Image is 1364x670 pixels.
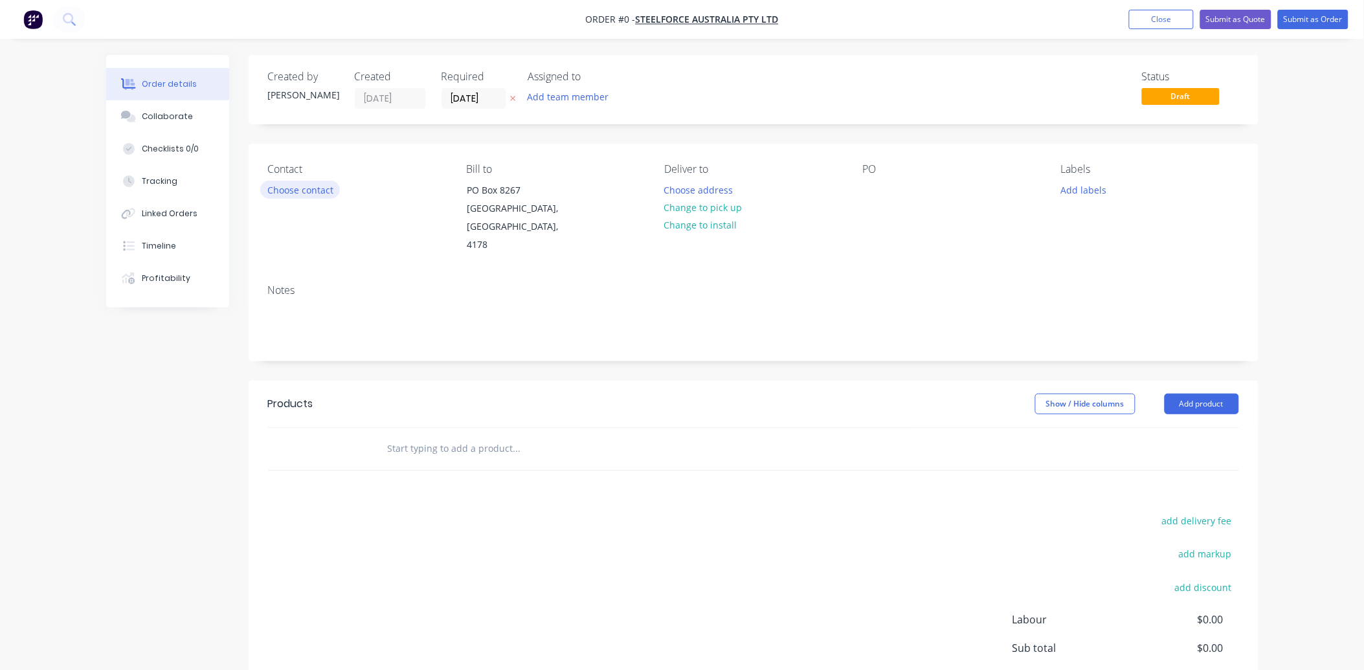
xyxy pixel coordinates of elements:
button: Linked Orders [106,197,229,230]
button: Change to pick up [657,199,749,216]
div: PO Box 8267 [467,181,574,199]
div: Deliver to [664,163,842,175]
div: Linked Orders [142,208,197,219]
button: Profitability [106,262,229,295]
button: Add labels [1054,181,1113,198]
img: Factory [23,10,43,29]
button: Add team member [520,88,616,106]
span: Order #0 - [586,14,636,26]
button: Timeline [106,230,229,262]
div: Labels [1061,163,1238,175]
span: Labour [1012,612,1128,627]
span: Sub total [1012,640,1128,656]
span: $0.00 [1127,640,1223,656]
button: Add team member [528,88,616,106]
div: [GEOGRAPHIC_DATA], [GEOGRAPHIC_DATA], 4178 [467,199,574,254]
input: Start typing to add a product... [387,436,646,462]
button: Choose address [657,181,740,198]
button: Submit as Quote [1200,10,1271,29]
button: Close [1129,10,1194,29]
div: Tracking [142,175,177,187]
button: add delivery fee [1156,512,1239,530]
div: Profitability [142,273,190,284]
div: Assigned to [528,71,658,83]
div: Status [1142,71,1239,83]
div: Contact [268,163,445,175]
span: $0.00 [1127,612,1223,627]
div: Timeline [142,240,176,252]
div: Order details [142,78,197,90]
button: Tracking [106,165,229,197]
button: Checklists 0/0 [106,133,229,165]
button: Change to install [657,216,744,234]
div: Created [355,71,426,83]
a: Steelforce Australia Pty Ltd [636,14,779,26]
div: [PERSON_NAME] [268,88,339,102]
div: Bill to [466,163,643,175]
button: Choose contact [260,181,340,198]
div: Created by [268,71,339,83]
span: Draft [1142,88,1220,104]
div: Required [442,71,513,83]
div: Products [268,396,313,412]
div: Notes [268,284,1239,296]
div: PO [863,163,1040,175]
div: Collaborate [142,111,193,122]
div: PO Box 8267[GEOGRAPHIC_DATA], [GEOGRAPHIC_DATA], 4178 [456,181,585,254]
button: add discount [1168,578,1239,596]
button: add markup [1172,545,1239,563]
button: Add product [1165,394,1239,414]
div: Checklists 0/0 [142,143,199,155]
button: Order details [106,68,229,100]
button: Show / Hide columns [1035,394,1135,414]
button: Submit as Order [1278,10,1348,29]
button: Collaborate [106,100,229,133]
